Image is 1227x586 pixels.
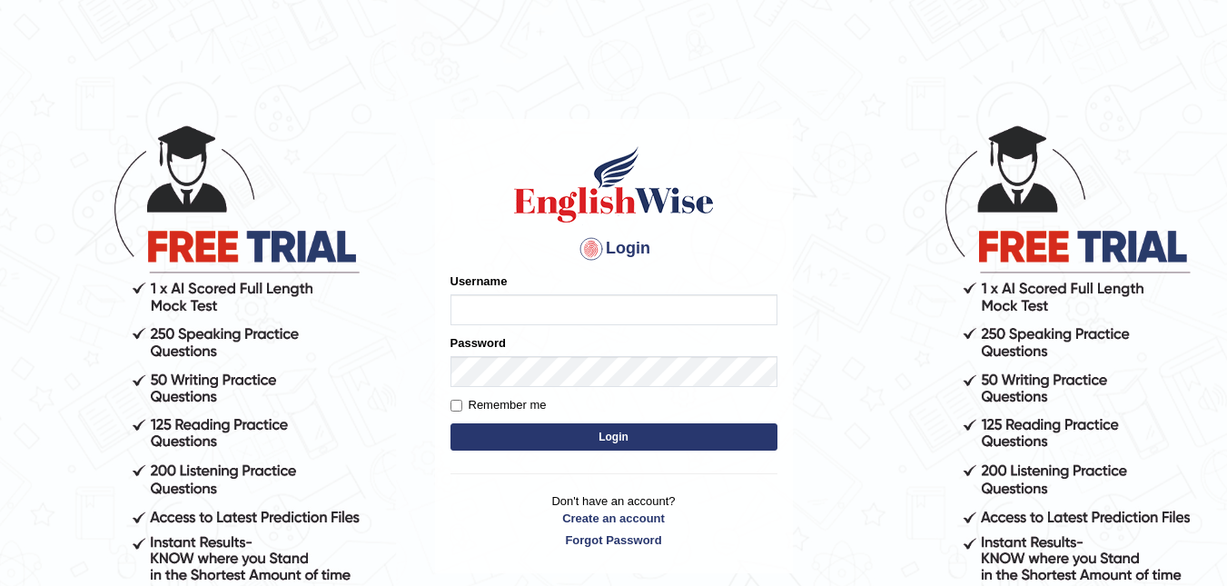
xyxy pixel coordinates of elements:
label: Password [450,334,506,352]
button: Login [450,423,777,451]
h4: Login [450,234,777,263]
a: Forgot Password [450,531,777,549]
label: Username [450,273,508,290]
a: Create an account [450,510,777,527]
img: Logo of English Wise sign in for intelligent practice with AI [510,144,717,225]
p: Don't have an account? [450,492,777,549]
input: Remember me [450,400,462,412]
label: Remember me [450,396,547,414]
